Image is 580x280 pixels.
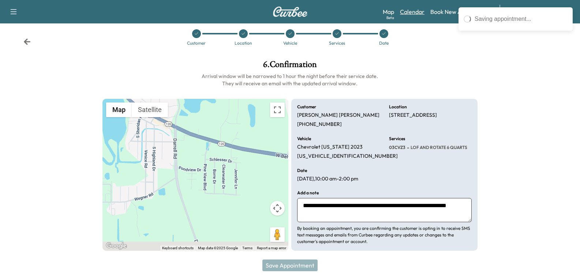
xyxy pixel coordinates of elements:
div: Location [235,41,252,45]
a: Book New Appointment [430,7,492,16]
h6: Services [389,137,405,141]
h6: Location [389,105,407,109]
div: Beta [386,15,394,20]
div: Customer [187,41,206,45]
span: 03CVZ3 [389,145,405,150]
p: [DATE] , 10:00 am - 2:00 pm [297,176,358,182]
p: By booking an appointment, you are confirming the customer is opting in to receive SMS text messa... [297,225,471,245]
button: Keyboard shortcuts [162,246,194,251]
p: [PHONE_NUMBER] [297,121,342,128]
div: Back [23,38,31,45]
h6: Arrival window will be narrowed to 1 hour the night before their service date. They will receive ... [102,72,478,87]
p: [US_VEHICLE_IDENTIFICATION_NUMBER] [297,153,398,160]
a: Terms (opens in new tab) [242,246,252,250]
div: Services [329,41,345,45]
a: MapBeta [383,7,394,16]
span: LOF AND ROTATE 6 QUARTS [409,145,467,150]
button: Show satellite imagery [132,102,168,117]
span: - [405,144,409,151]
a: Calendar [400,7,424,16]
p: [PERSON_NAME] [PERSON_NAME] [297,112,379,119]
div: Saving appointment... [475,15,568,23]
a: Open this area in Google Maps (opens a new window) [104,241,128,251]
button: Map camera controls [270,201,285,216]
div: Vehicle [283,41,297,45]
h6: Vehicle [297,137,311,141]
img: Curbee Logo [273,7,308,17]
h6: Add a note [297,191,319,195]
div: Date [379,41,389,45]
span: Map data ©2025 Google [198,246,238,250]
h1: 6 . Confirmation [102,60,478,72]
h6: Customer [297,105,316,109]
p: [STREET_ADDRESS] [389,112,437,119]
a: Report a map error [257,246,286,250]
button: Drag Pegman onto the map to open Street View [270,227,285,242]
button: Toggle fullscreen view [270,102,285,117]
h6: Date [297,168,307,173]
button: Show street map [106,102,132,117]
p: Chevrolet [US_STATE] 2023 [297,144,363,150]
img: Google [104,241,128,251]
